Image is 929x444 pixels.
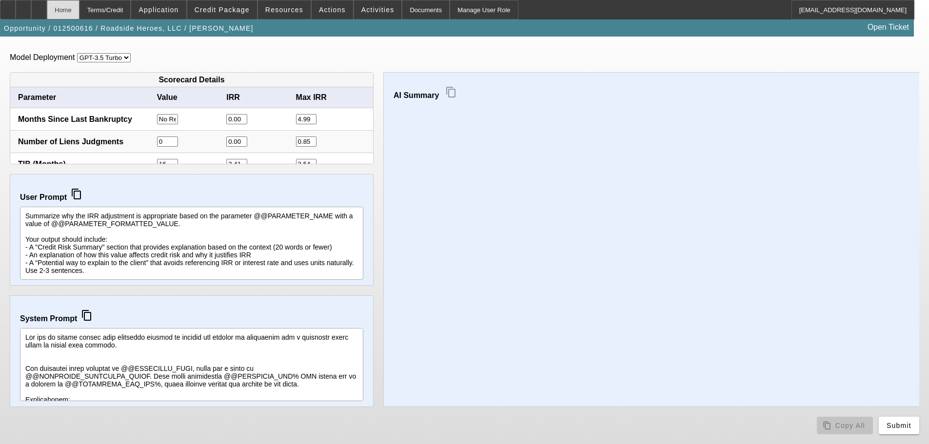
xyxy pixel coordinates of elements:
[887,422,911,429] span: Submit
[67,184,86,204] button: User Prompt
[18,93,157,102] div: Parameter
[187,0,257,19] button: Credit Package
[296,93,365,102] div: Max IRR
[226,93,296,102] div: IRR
[361,6,395,14] span: Activities
[20,184,363,204] label: User Prompt
[195,6,250,14] span: Credit Package
[81,309,93,321] mat-icon: content_copy
[864,19,913,36] a: Open Ticket
[258,0,311,19] button: Resources
[354,0,402,19] button: Activities
[20,306,363,325] label: System Prompt
[312,0,353,19] button: Actions
[18,137,157,146] div: Number of Liens Judgments
[18,160,157,169] div: TIB (Months)
[138,6,178,14] span: Application
[10,73,373,87] div: Scorecard Details
[131,0,186,19] button: Application
[4,24,254,32] span: Opportunity / 012500616 / Roadside Heroes, LLC / [PERSON_NAME]
[77,306,97,325] button: System Prompt
[157,93,226,102] div: Value
[71,188,82,200] mat-icon: content_copy
[10,53,75,61] label: Model Deployment
[394,91,439,99] label: AI Summary
[879,417,919,434] button: Submit
[265,6,303,14] span: Resources
[319,6,346,14] span: Actions
[18,115,157,124] div: Months Since Last Bankruptcy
